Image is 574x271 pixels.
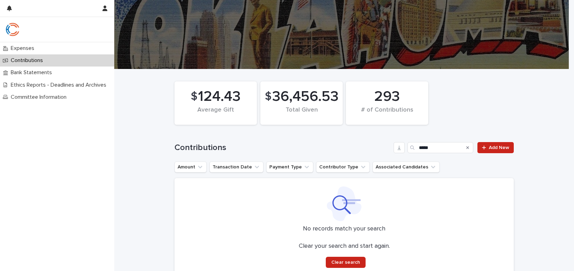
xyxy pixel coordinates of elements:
span: Add New [489,145,509,150]
p: Ethics Reports - Deadlines and Archives [8,82,112,88]
div: 293 [358,88,416,105]
span: 36,456.53 [272,88,339,105]
p: Bank Statements [8,69,57,76]
input: Search [407,142,473,153]
button: Associated Candidates [373,161,440,173]
img: qJrBEDQOT26p5MY9181R [6,23,19,36]
button: Amount [174,161,207,173]
div: Total Given [272,106,331,121]
p: Committee Information [8,94,72,100]
button: Contributor Type [316,161,370,173]
a: Add New [477,142,514,153]
button: Clear search [326,257,366,268]
p: Contributions [8,57,48,64]
p: Clear your search and start again. [299,243,390,250]
button: Transaction Date [209,161,263,173]
span: $ [191,90,197,103]
h1: Contributions [174,143,391,153]
p: Expenses [8,45,40,52]
p: No records match your search [183,225,505,233]
button: Payment Type [266,161,313,173]
div: Average Gift [186,106,245,121]
div: # of Contributions [358,106,416,121]
span: $ [265,90,271,103]
span: Clear search [331,260,360,265]
span: 124.43 [198,88,241,105]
